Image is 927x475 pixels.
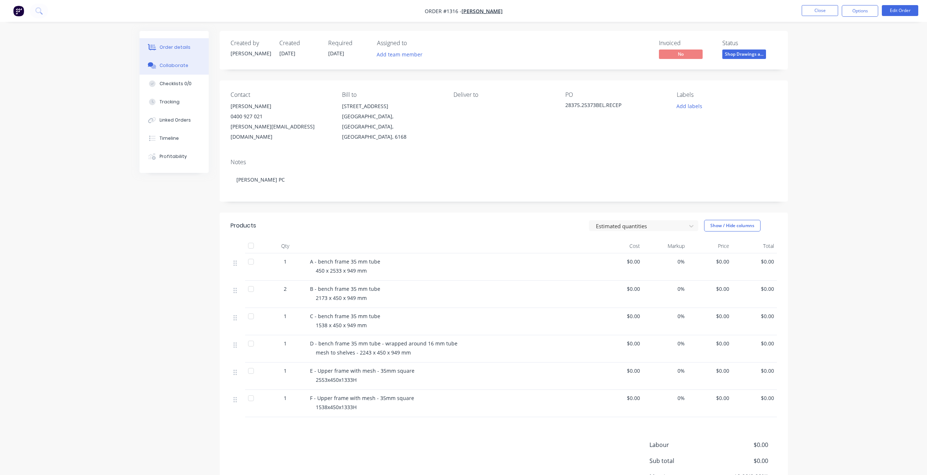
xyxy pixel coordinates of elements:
div: Bill to [342,91,442,98]
button: Profitability [140,147,209,166]
span: 1 [284,340,287,347]
a: [PERSON_NAME] [461,8,503,15]
span: $0.00 [601,258,640,265]
div: Assigned to [377,40,450,47]
span: Shop Drawings a... [722,50,766,59]
div: Total [732,239,777,253]
span: A - bench frame 35 mm tube [310,258,380,265]
span: Order #1316 - [425,8,461,15]
div: Cost [598,239,643,253]
span: $0.00 [691,394,730,402]
span: $0.00 [691,258,730,265]
span: 2173 x 450 x 949 mm [316,294,367,301]
span: 1538 x 450 x 949 mm [316,322,367,329]
span: 0% [646,340,685,347]
div: [PERSON_NAME][EMAIL_ADDRESS][DOMAIN_NAME] [231,122,330,142]
span: C - bench frame 35 mm tube [310,313,380,320]
div: PO [565,91,665,98]
div: Required [328,40,368,47]
span: 1 [284,258,287,265]
span: $0.00 [601,394,640,402]
span: $0.00 [601,312,640,320]
div: Notes [231,159,777,166]
div: [GEOGRAPHIC_DATA], [GEOGRAPHIC_DATA], [GEOGRAPHIC_DATA], 6168 [342,111,442,142]
button: Shop Drawings a... [722,50,766,60]
div: Order details [160,44,190,51]
span: 0% [646,394,685,402]
span: 450 x 2533 x 949 mm [316,267,367,274]
span: 1538x450x1333H [316,404,357,411]
button: Close [802,5,838,16]
span: $0.00 [735,394,774,402]
div: Labels [677,91,777,98]
button: Tracking [140,93,209,111]
button: Add team member [377,50,427,59]
span: $0.00 [691,285,730,293]
button: Checklists 0/0 [140,75,209,93]
span: 0% [646,312,685,320]
div: Products [231,221,256,230]
span: $0.00 [735,367,774,375]
span: B - bench frame 35 mm tube [310,285,380,292]
div: Price [688,239,732,253]
span: $0.00 [714,440,768,449]
span: $0.00 [691,340,730,347]
span: 1 [284,367,287,375]
button: Options [842,5,878,17]
span: $0.00 [735,312,774,320]
span: $0.00 [735,258,774,265]
div: [PERSON_NAME] [231,101,330,111]
span: $0.00 [601,367,640,375]
span: 2 [284,285,287,293]
span: $0.00 [735,285,774,293]
button: Show / Hide columns [704,220,761,231]
span: D - bench frame 35 mm tube - wrapped around 16 mm tube [310,340,457,347]
span: 0% [646,258,685,265]
div: Created [279,40,319,47]
div: Created by [231,40,271,47]
span: Sub total [649,456,714,465]
span: Labour [649,440,714,449]
span: 0% [646,285,685,293]
div: Status [722,40,777,47]
span: No [659,50,703,59]
div: Collaborate [160,62,188,69]
button: Order details [140,38,209,56]
div: [PERSON_NAME]0400 927 021[PERSON_NAME][EMAIL_ADDRESS][DOMAIN_NAME] [231,101,330,142]
div: Checklists 0/0 [160,80,192,87]
span: [DATE] [328,50,344,57]
button: Edit Order [882,5,918,16]
div: Profitability [160,153,187,160]
span: $0.00 [691,312,730,320]
span: $0.00 [601,285,640,293]
div: Tracking [160,99,180,105]
span: $0.00 [601,340,640,347]
span: 0% [646,367,685,375]
span: $0.00 [691,367,730,375]
div: Deliver to [453,91,553,98]
span: E - Upper frame with mesh - 35mm square [310,367,415,374]
div: Timeline [160,135,179,142]
div: 0400 927 021 [231,111,330,122]
img: Factory [13,5,24,16]
span: $0.00 [714,456,768,465]
div: [STREET_ADDRESS] [342,101,442,111]
button: Timeline [140,129,209,147]
div: [PERSON_NAME] [231,50,271,57]
span: 2553x450x1333H [316,376,357,383]
button: Linked Orders [140,111,209,129]
button: Add labels [673,101,706,111]
span: [DATE] [279,50,295,57]
div: Contact [231,91,330,98]
span: F - Upper frame with mesh - 35mm square [310,395,414,401]
span: mesh to shelves - 2243 x 450 x 949 mm [316,349,411,356]
div: 28375.25373BEL.RECEP [565,101,656,111]
div: Qty [263,239,307,253]
div: [STREET_ADDRESS][GEOGRAPHIC_DATA], [GEOGRAPHIC_DATA], [GEOGRAPHIC_DATA], 6168 [342,101,442,142]
div: Invoiced [659,40,714,47]
div: [PERSON_NAME] PC [231,169,777,191]
span: 1 [284,394,287,402]
button: Collaborate [140,56,209,75]
button: Add team member [373,50,426,59]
